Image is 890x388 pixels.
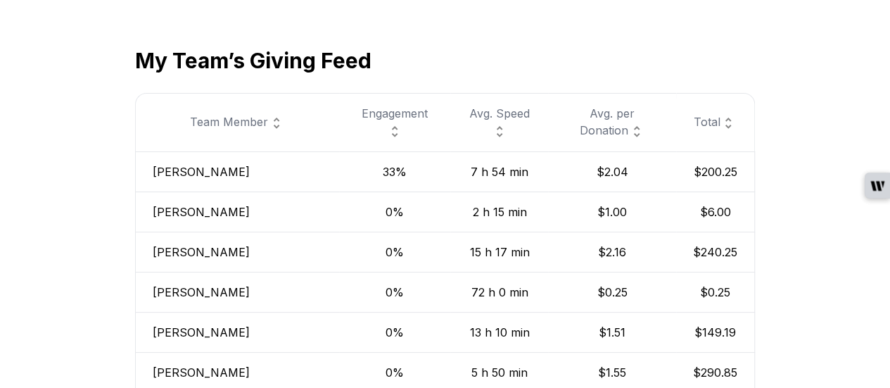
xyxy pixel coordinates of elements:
[676,232,755,272] td: $240.25
[135,48,755,73] h2: My Team’s Giving Feed
[676,312,755,352] td: $149.19
[565,105,659,140] div: Avg. per Donation
[450,192,548,232] td: 2 h 15 min
[467,105,531,140] div: Avg. Speed
[450,272,548,312] td: 72 h 0 min
[135,232,339,272] td: [PERSON_NAME]
[676,272,755,312] td: $0.25
[339,312,451,352] td: 0%
[548,232,676,272] td: $2.16
[339,272,451,312] td: 0%
[450,232,548,272] td: 15 h 17 min
[356,105,434,140] div: Engagement
[135,192,339,232] td: [PERSON_NAME]
[676,192,755,232] td: $6.00
[339,192,451,232] td: 0%
[135,312,339,352] td: [PERSON_NAME]
[693,113,737,132] div: Total
[450,151,548,192] td: 7 h 54 min
[548,192,676,232] td: $1.00
[135,151,339,192] td: [PERSON_NAME]
[339,232,451,272] td: 0%
[548,272,676,312] td: $0.25
[339,151,451,192] td: 33%
[676,151,755,192] td: $200.25
[548,312,676,352] td: $1.51
[450,312,548,352] td: 13 h 10 min
[153,113,322,132] div: Team Member
[135,272,339,312] td: [PERSON_NAME]
[548,151,676,192] td: $2.04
